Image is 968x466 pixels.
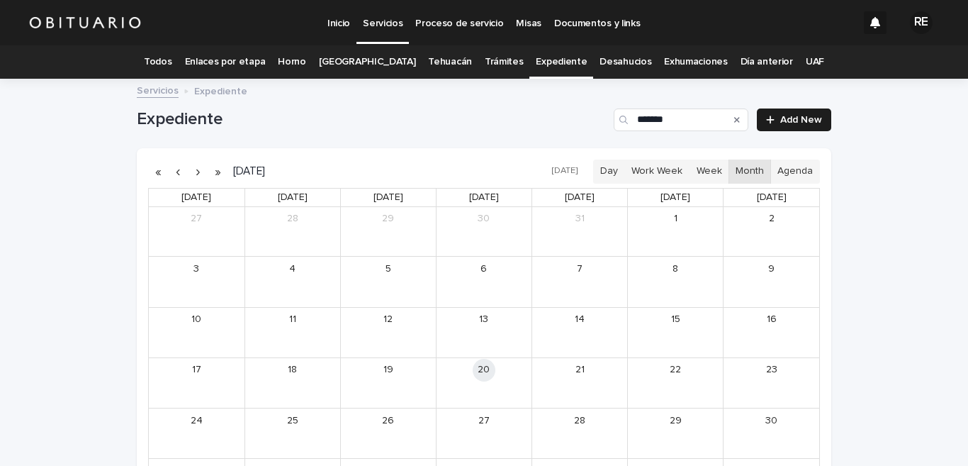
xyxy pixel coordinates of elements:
td: August 10, 2025 [149,307,244,357]
a: August 28, 2025 [568,409,591,432]
img: HUM7g2VNRLqGMmR9WVqf [28,9,142,37]
div: RE [910,11,933,34]
span: Add New [780,115,822,125]
a: August 1, 2025 [664,208,687,231]
td: August 8, 2025 [628,257,724,307]
a: August 10, 2025 [185,309,208,331]
a: August 30, 2025 [760,409,783,432]
a: August 11, 2025 [281,309,304,331]
td: August 17, 2025 [149,357,244,408]
a: Monday [275,189,310,206]
a: Exhumaciones [664,45,727,79]
td: August 28, 2025 [532,408,628,458]
td: August 26, 2025 [340,408,436,458]
button: Agenda [770,160,820,184]
a: July 28, 2025 [281,208,304,231]
a: Friday [658,189,693,206]
a: August 4, 2025 [281,257,304,280]
td: August 29, 2025 [628,408,724,458]
button: Previous month [168,160,188,183]
td: August 3, 2025 [149,257,244,307]
a: Tuesday [371,189,406,206]
td: August 13, 2025 [436,307,531,357]
a: Horno [278,45,305,79]
a: July 31, 2025 [568,208,591,231]
button: Previous year [148,160,168,183]
td: July 30, 2025 [436,207,531,257]
a: Saturday [754,189,789,206]
a: July 27, 2025 [185,208,208,231]
button: Week [689,160,728,184]
a: August 8, 2025 [664,257,687,280]
a: Wednesday [466,189,502,206]
a: July 30, 2025 [473,208,495,231]
a: August 18, 2025 [281,359,304,382]
td: July 27, 2025 [149,207,244,257]
a: August 7, 2025 [568,257,591,280]
td: July 31, 2025 [532,207,628,257]
a: Desahucios [600,45,651,79]
a: Enlaces por etapa [185,45,266,79]
a: Trámites [485,45,524,79]
div: Search [614,109,748,131]
a: UAF [806,45,824,79]
td: August 9, 2025 [724,257,819,307]
a: August 29, 2025 [664,409,687,432]
a: Expediente [536,45,587,79]
a: August 24, 2025 [185,409,208,432]
a: August 12, 2025 [377,309,400,331]
a: August 2, 2025 [760,208,783,231]
a: August 25, 2025 [281,409,304,432]
a: Add New [757,109,831,131]
a: August 6, 2025 [473,257,495,280]
td: August 18, 2025 [244,357,340,408]
a: Sunday [179,189,214,206]
a: Thursday [562,189,597,206]
a: Servicios [137,82,179,98]
a: August 16, 2025 [760,309,783,331]
td: August 7, 2025 [532,257,628,307]
td: August 24, 2025 [149,408,244,458]
td: August 2, 2025 [724,207,819,257]
a: August 19, 2025 [377,359,400,382]
td: August 6, 2025 [436,257,531,307]
td: August 5, 2025 [340,257,436,307]
td: August 12, 2025 [340,307,436,357]
a: August 13, 2025 [473,309,495,331]
td: July 29, 2025 [340,207,436,257]
td: August 30, 2025 [724,408,819,458]
a: August 27, 2025 [473,409,495,432]
td: August 16, 2025 [724,307,819,357]
button: Day [593,160,625,184]
h1: Expediente [137,109,608,130]
td: August 22, 2025 [628,357,724,408]
td: August 25, 2025 [244,408,340,458]
button: Next month [188,160,208,183]
td: August 11, 2025 [244,307,340,357]
a: August 20, 2025 [473,359,495,382]
td: August 21, 2025 [532,357,628,408]
a: [GEOGRAPHIC_DATA] [319,45,416,79]
a: August 22, 2025 [664,359,687,382]
a: August 5, 2025 [377,257,400,280]
button: [DATE] [545,161,585,182]
a: August 23, 2025 [760,359,783,382]
td: August 15, 2025 [628,307,724,357]
a: July 29, 2025 [377,208,400,231]
p: Expediente [194,82,247,98]
td: August 20, 2025 [436,357,531,408]
button: Work Week [624,160,690,184]
td: August 14, 2025 [532,307,628,357]
a: Todos [144,45,171,79]
a: August 9, 2025 [760,257,783,280]
td: August 4, 2025 [244,257,340,307]
td: August 1, 2025 [628,207,724,257]
button: Next year [208,160,227,183]
a: August 3, 2025 [185,257,208,280]
a: Tehuacán [428,45,472,79]
h2: [DATE] [227,166,265,177]
td: August 19, 2025 [340,357,436,408]
td: August 27, 2025 [436,408,531,458]
a: Día anterior [741,45,793,79]
a: August 17, 2025 [185,359,208,382]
